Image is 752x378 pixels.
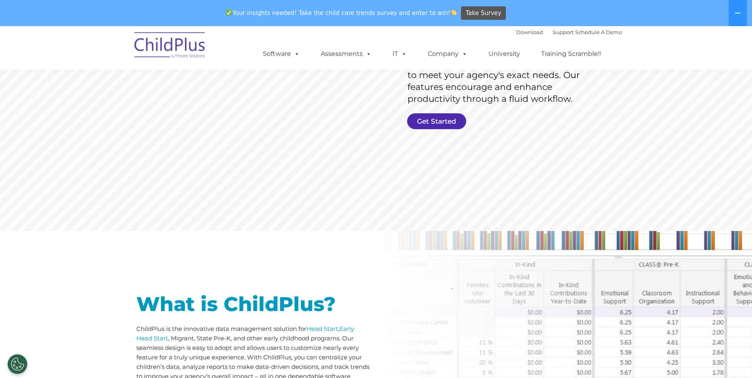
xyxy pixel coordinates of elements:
[533,46,609,62] a: Training Scramble!!
[420,46,475,62] a: Company
[575,29,622,35] a: Schedule A Demo
[385,46,415,62] a: IT
[306,325,338,332] a: Head Start
[136,294,370,314] h1: What is ChildPlus?
[461,6,506,20] a: Take Survey
[226,10,232,15] img: ✅
[466,6,501,20] span: Take Survey
[451,10,457,15] img: 👏
[255,46,308,62] a: Software
[136,325,354,342] a: Early Head Start
[223,5,460,21] span: Your insights needed! Take the child care trends survey and enter to win!
[8,354,27,374] button: Cookies Settings
[516,29,622,35] font: |
[407,113,466,129] a: Get Started
[480,46,528,62] a: University
[516,29,543,35] a: Download
[313,46,379,62] a: Assessments
[130,27,210,66] img: ChildPlus by Procare Solutions
[553,29,574,35] a: Support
